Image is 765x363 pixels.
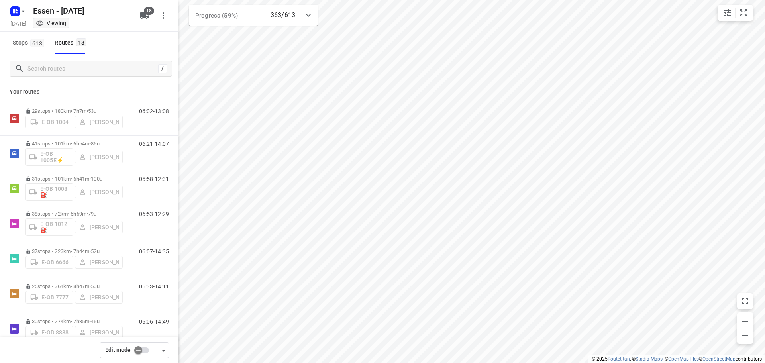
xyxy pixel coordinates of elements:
[136,8,152,24] button: 18
[86,108,88,114] span: •
[139,176,169,182] p: 05:58-12:31
[89,248,91,254] span: •
[27,63,158,75] input: Search routes
[76,38,87,46] span: 18
[702,356,736,362] a: OpenStreetMap
[189,5,318,26] div: Progress (59%)363/613
[668,356,699,362] a: OpenMapTiles
[158,64,167,73] div: /
[719,5,735,21] button: Map settings
[10,88,169,96] p: Your routes
[25,141,123,147] p: 41 stops • 101km • 6h54m
[105,347,131,353] span: Edit mode
[91,141,99,147] span: 85u
[636,356,663,362] a: Stadia Maps
[139,248,169,255] p: 06:07-14:35
[139,141,169,147] p: 06:21-14:07
[89,318,91,324] span: •
[592,356,762,362] li: © 2025 , © , © © contributors
[30,39,44,47] span: 613
[25,283,123,289] p: 25 stops • 364km • 8h47m
[25,108,123,114] p: 29 stops • 180km • 7h7m
[88,108,96,114] span: 53u
[86,211,88,217] span: •
[91,283,99,289] span: 50u
[91,318,99,324] span: 46u
[159,345,169,355] div: Driver app settings
[36,19,66,27] div: You are currently in view mode. To make any changes, go to edit project.
[13,38,47,48] span: Stops
[55,38,89,48] div: Routes
[89,176,91,182] span: •
[89,283,91,289] span: •
[89,141,91,147] span: •
[139,108,169,114] p: 06:02-13:08
[144,7,154,15] span: 18
[139,318,169,325] p: 06:06-14:49
[25,248,123,254] p: 37 stops • 223km • 7h44m
[195,12,238,19] span: Progress (59%)
[25,318,123,324] p: 30 stops • 274km • 7h35m
[25,176,123,182] p: 31 stops • 101km • 6h41m
[91,176,102,182] span: 100u
[736,5,751,21] button: Fit zoom
[608,356,630,362] a: Routetitan
[718,5,753,21] div: small contained button group
[25,211,123,217] p: 38 stops • 72km • 5h59m
[139,211,169,217] p: 06:53-12:29
[91,248,99,254] span: 52u
[155,8,171,24] button: More
[139,283,169,290] p: 05:33-14:11
[88,211,96,217] span: 79u
[271,10,295,20] p: 363/613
